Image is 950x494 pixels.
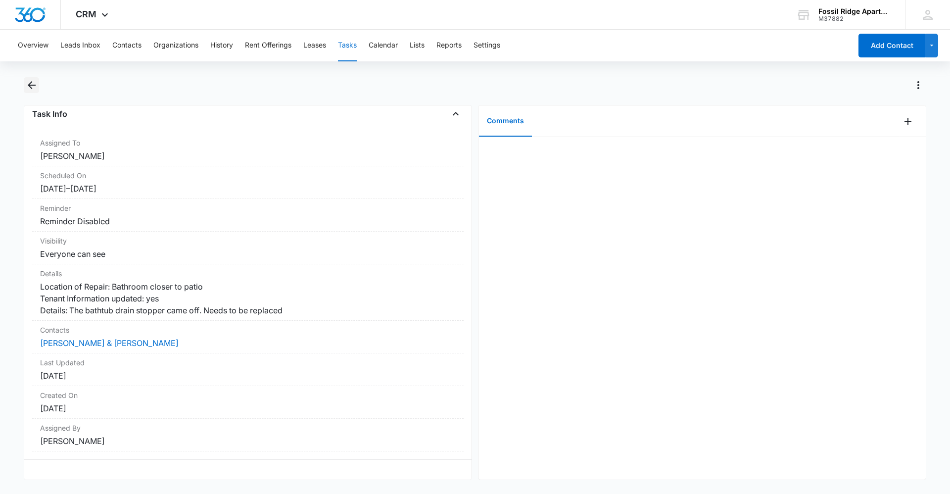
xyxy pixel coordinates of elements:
div: account id [818,15,891,22]
dd: Location of Repair: Bathroom closer to patio Tenant Information updated: yes Details: The bathtub... [40,281,456,316]
button: History [210,30,233,61]
dd: Everyone can see [40,248,456,260]
div: account name [818,7,891,15]
div: ReminderReminder Disabled [32,199,464,232]
dt: Assigned By [40,423,456,433]
span: CRM [76,9,96,19]
button: Comments [479,106,532,137]
button: Tasks [338,30,357,61]
dt: Created On [40,390,456,400]
dd: [PERSON_NAME] [40,435,456,447]
div: Scheduled On[DATE]–[DATE] [32,166,464,199]
dt: Last Updated [40,357,456,368]
div: Created On[DATE] [32,386,464,419]
button: Leases [303,30,326,61]
button: Actions [910,77,926,93]
div: Last Updated[DATE] [32,353,464,386]
div: Contacts[PERSON_NAME] & [PERSON_NAME] [32,321,464,353]
dt: Scheduled On [40,170,456,181]
button: Lists [410,30,425,61]
a: [PERSON_NAME] & [PERSON_NAME] [40,338,179,348]
button: Contacts [112,30,142,61]
button: Settings [474,30,500,61]
dt: Details [40,268,456,279]
h4: Task Info [32,108,67,120]
button: Back [24,77,39,93]
button: Leads Inbox [60,30,100,61]
div: Assigned By[PERSON_NAME] [32,419,464,451]
dt: Assigned To [40,138,456,148]
button: Calendar [369,30,398,61]
div: DetailsLocation of Repair: Bathroom closer to patio Tenant Information updated: yes Details: The ... [32,264,464,321]
div: VisibilityEveryone can see [32,232,464,264]
dd: Reminder Disabled [40,215,456,227]
button: Overview [18,30,48,61]
dd: [DATE] – [DATE] [40,183,456,195]
button: Add Comment [900,113,916,129]
dt: Visibility [40,236,456,246]
dd: [DATE] [40,402,456,414]
dd: [DATE] [40,370,456,382]
button: Organizations [153,30,198,61]
dt: Reminder [40,203,456,213]
dd: [PERSON_NAME] [40,150,456,162]
button: Rent Offerings [245,30,291,61]
button: Reports [436,30,462,61]
div: Assigned To[PERSON_NAME] [32,134,464,166]
button: Add Contact [858,34,925,57]
dt: Contacts [40,325,456,335]
button: Close [448,106,464,122]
